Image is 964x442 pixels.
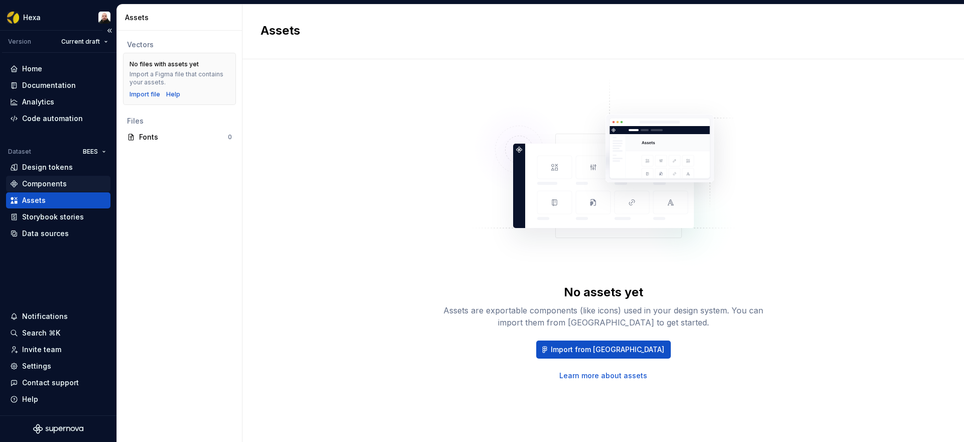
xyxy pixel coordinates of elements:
[22,64,42,74] div: Home
[61,38,100,46] span: Current draft
[22,162,73,172] div: Design tokens
[22,345,61,355] div: Invite team
[6,61,110,77] a: Home
[78,145,110,159] button: BEES
[22,229,69,239] div: Data sources
[139,132,228,142] div: Fonts
[6,226,110,242] a: Data sources
[6,375,110,391] button: Contact support
[127,116,232,126] div: Files
[102,24,116,38] button: Collapse sidebar
[22,311,68,321] div: Notifications
[22,212,84,222] div: Storybook stories
[23,13,41,23] div: Hexa
[564,284,643,300] div: No assets yet
[22,80,76,90] div: Documentation
[7,12,19,24] img: a56d5fbf-f8ab-4a39-9705-6fc7187585ab.png
[6,176,110,192] a: Components
[166,90,180,98] a: Help
[6,77,110,93] a: Documentation
[127,40,232,50] div: Vectors
[261,23,934,39] h2: Assets
[22,394,38,404] div: Help
[83,148,98,156] span: BEES
[125,13,238,23] div: Assets
[22,97,54,107] div: Analytics
[536,341,671,359] button: Import from [GEOGRAPHIC_DATA]
[551,345,664,355] span: Import from [GEOGRAPHIC_DATA]
[22,114,83,124] div: Code automation
[22,361,51,371] div: Settings
[22,378,79,388] div: Contact support
[130,60,199,68] div: No files with assets yet
[57,35,112,49] button: Current draft
[559,371,647,381] a: Learn more about assets
[8,38,31,46] div: Version
[22,195,46,205] div: Assets
[123,129,236,145] a: Fonts0
[6,94,110,110] a: Analytics
[6,111,110,127] a: Code automation
[130,90,160,98] button: Import file
[443,304,764,328] div: Assets are exportable components (like icons) used in your design system. You can import them fro...
[6,391,110,407] button: Help
[130,70,229,86] div: Import a Figma file that contains your assets.
[6,209,110,225] a: Storybook stories
[33,424,83,434] svg: Supernova Logo
[6,192,110,208] a: Assets
[2,7,114,28] button: HexaRafael Fernandes
[8,148,31,156] div: Dataset
[98,12,110,24] img: Rafael Fernandes
[22,328,60,338] div: Search ⌘K
[6,325,110,341] button: Search ⌘K
[6,342,110,358] a: Invite team
[22,179,67,189] div: Components
[228,133,232,141] div: 0
[6,358,110,374] a: Settings
[6,159,110,175] a: Design tokens
[6,308,110,324] button: Notifications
